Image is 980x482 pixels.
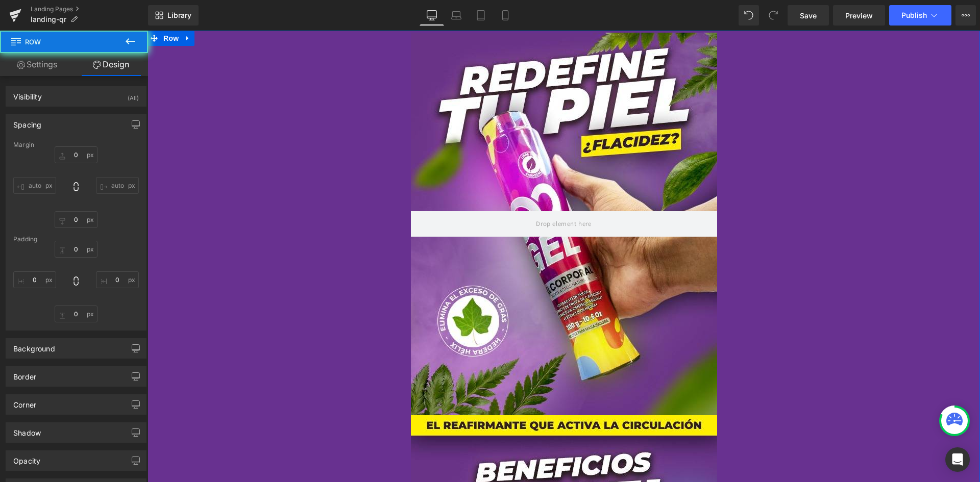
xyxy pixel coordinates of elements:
button: Redo [763,5,783,26]
a: Tablet [469,5,493,26]
button: More [955,5,976,26]
span: landing-qr [31,15,66,23]
div: Visibility [13,87,42,101]
a: Desktop [420,5,444,26]
div: Background [13,339,55,353]
button: Publish [889,5,951,26]
input: 0 [55,306,97,322]
div: Padding [13,236,139,243]
a: Mobile [493,5,518,26]
div: Corner [13,395,36,409]
div: Margin [13,141,139,148]
div: Border [13,367,36,381]
div: Opacity [13,451,40,465]
input: 0 [13,271,56,288]
a: Laptop [444,5,469,26]
a: Preview [833,5,885,26]
a: Design [74,53,148,76]
div: Shadow [13,423,41,437]
span: Preview [845,10,873,21]
a: New Library [148,5,199,26]
input: 0 [96,177,139,194]
input: 0 [55,241,97,258]
a: Landing Pages [31,5,148,13]
div: Open Intercom Messenger [945,447,970,472]
span: Library [167,11,191,20]
input: 0 [55,211,97,228]
button: Undo [739,5,759,26]
span: Row [10,31,112,53]
input: 0 [96,271,139,288]
input: 0 [55,146,97,163]
div: Spacing [13,115,41,129]
div: (All) [128,87,139,104]
span: Publish [901,11,927,19]
span: Save [800,10,817,21]
input: 0 [13,177,56,194]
